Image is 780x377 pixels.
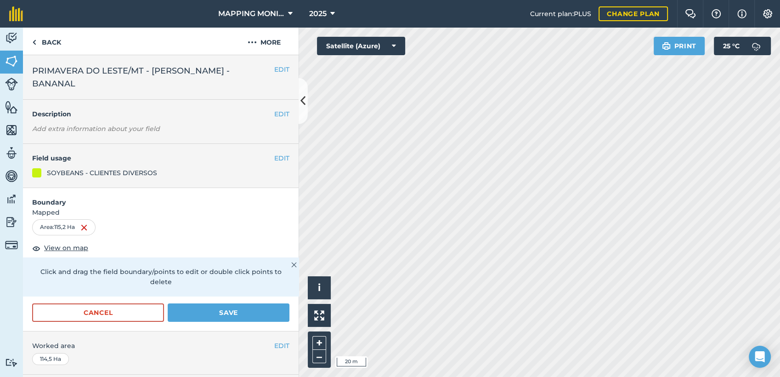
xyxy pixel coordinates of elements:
button: EDIT [274,109,289,119]
button: i [308,276,331,299]
button: – [312,350,326,363]
span: 25 ° C [723,37,740,55]
span: MAPPING MONITORAMENTO AGRICOLA [218,8,284,19]
button: Cancel [32,303,164,322]
img: svg+xml;base64,PD94bWwgdmVyc2lvbj0iMS4wIiBlbmNvZGluZz0idXRmLTgiPz4KPCEtLSBHZW5lcmF0b3I6IEFkb2JlIE... [5,31,18,45]
span: Worked area [32,341,289,351]
span: Mapped [23,207,299,217]
h4: Description [32,109,289,119]
img: Four arrows, one pointing top left, one top right, one bottom right and the last bottom left [314,310,324,320]
button: 25 °C [714,37,771,55]
img: svg+xml;base64,PHN2ZyB4bWxucz0iaHR0cDovL3d3dy53My5vcmcvMjAwMC9zdmciIHdpZHRoPSIxNiIgaGVpZ2h0PSIyNC... [80,222,88,233]
img: svg+xml;base64,PD94bWwgdmVyc2lvbj0iMS4wIiBlbmNvZGluZz0idXRmLTgiPz4KPCEtLSBHZW5lcmF0b3I6IEFkb2JlIE... [5,215,18,229]
img: svg+xml;base64,PD94bWwgdmVyc2lvbj0iMS4wIiBlbmNvZGluZz0idXRmLTgiPz4KPCEtLSBHZW5lcmF0b3I6IEFkb2JlIE... [5,169,18,183]
img: svg+xml;base64,PHN2ZyB4bWxucz0iaHR0cDovL3d3dy53My5vcmcvMjAwMC9zdmciIHdpZHRoPSIyMCIgaGVpZ2h0PSIyNC... [248,37,257,48]
img: svg+xml;base64,PHN2ZyB4bWxucz0iaHR0cDovL3d3dy53My5vcmcvMjAwMC9zdmciIHdpZHRoPSIxOSIgaGVpZ2h0PSIyNC... [662,40,671,51]
img: Two speech bubbles overlapping with the left bubble in the forefront [685,9,696,18]
button: Satellite (Azure) [317,37,405,55]
button: Print [654,37,705,55]
div: 114,5 Ha [32,353,69,365]
a: Change plan [599,6,668,21]
button: View on map [32,243,88,254]
h4: Boundary [23,188,299,207]
span: PRIMAVERA DO LESTE/MT - [PERSON_NAME] - BANANAL [32,64,274,90]
em: Add extra information about your field [32,125,160,133]
span: Current plan : PLUS [530,9,591,19]
img: svg+xml;base64,PD94bWwgdmVyc2lvbj0iMS4wIiBlbmNvZGluZz0idXRmLTgiPz4KPCEtLSBHZW5lcmF0b3I6IEFkb2JlIE... [5,192,18,206]
button: Save [168,303,289,322]
img: svg+xml;base64,PHN2ZyB4bWxucz0iaHR0cDovL3d3dy53My5vcmcvMjAwMC9zdmciIHdpZHRoPSI1NiIgaGVpZ2h0PSI2MC... [5,54,18,68]
img: A question mark icon [711,9,722,18]
h4: Field usage [32,153,274,163]
button: + [312,336,326,350]
a: Back [23,28,70,55]
img: svg+xml;base64,PHN2ZyB4bWxucz0iaHR0cDovL3d3dy53My5vcmcvMjAwMC9zdmciIHdpZHRoPSI1NiIgaGVpZ2h0PSI2MC... [5,100,18,114]
img: svg+xml;base64,PD94bWwgdmVyc2lvbj0iMS4wIiBlbmNvZGluZz0idXRmLTgiPz4KPCEtLSBHZW5lcmF0b3I6IEFkb2JlIE... [5,239,18,251]
button: EDIT [274,64,289,74]
div: SOYBEANS - CLIENTES DIVERSOS [47,168,157,178]
img: svg+xml;base64,PHN2ZyB4bWxucz0iaHR0cDovL3d3dy53My5vcmcvMjAwMC9zdmciIHdpZHRoPSIxOCIgaGVpZ2h0PSIyNC... [32,243,40,254]
img: svg+xml;base64,PHN2ZyB4bWxucz0iaHR0cDovL3d3dy53My5vcmcvMjAwMC9zdmciIHdpZHRoPSI5IiBoZWlnaHQ9IjI0Ii... [32,37,36,48]
img: svg+xml;base64,PD94bWwgdmVyc2lvbj0iMS4wIiBlbmNvZGluZz0idXRmLTgiPz4KPCEtLSBHZW5lcmF0b3I6IEFkb2JlIE... [5,146,18,160]
span: 2025 [309,8,327,19]
img: svg+xml;base64,PHN2ZyB4bWxucz0iaHR0cDovL3d3dy53My5vcmcvMjAwMC9zdmciIHdpZHRoPSI1NiIgaGVpZ2h0PSI2MC... [5,123,18,137]
img: A cog icon [762,9,773,18]
img: svg+xml;base64,PHN2ZyB4bWxucz0iaHR0cDovL3d3dy53My5vcmcvMjAwMC9zdmciIHdpZHRoPSIyMiIgaGVpZ2h0PSIzMC... [291,259,297,270]
img: fieldmargin Logo [9,6,23,21]
img: svg+xml;base64,PD94bWwgdmVyc2lvbj0iMS4wIiBlbmNvZGluZz0idXRmLTgiPz4KPCEtLSBHZW5lcmF0b3I6IEFkb2JlIE... [5,358,18,367]
img: svg+xml;base64,PHN2ZyB4bWxucz0iaHR0cDovL3d3dy53My5vcmcvMjAwMC9zdmciIHdpZHRoPSIxNyIgaGVpZ2h0PSIxNy... [737,8,746,19]
img: svg+xml;base64,PD94bWwgdmVyc2lvbj0iMS4wIiBlbmNvZGluZz0idXRmLTgiPz4KPCEtLSBHZW5lcmF0b3I6IEFkb2JlIE... [747,37,765,55]
span: View on map [44,243,88,253]
img: svg+xml;base64,PD94bWwgdmVyc2lvbj0iMS4wIiBlbmNvZGluZz0idXRmLTgiPz4KPCEtLSBHZW5lcmF0b3I6IEFkb2JlIE... [5,78,18,91]
span: i [318,282,321,293]
button: EDIT [274,153,289,163]
div: Area : 115,2 Ha [32,219,96,235]
div: Open Intercom Messenger [749,346,771,368]
button: More [230,28,299,55]
button: EDIT [274,341,289,351]
p: Click and drag the field boundary/points to edit or double click points to delete [32,267,289,287]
